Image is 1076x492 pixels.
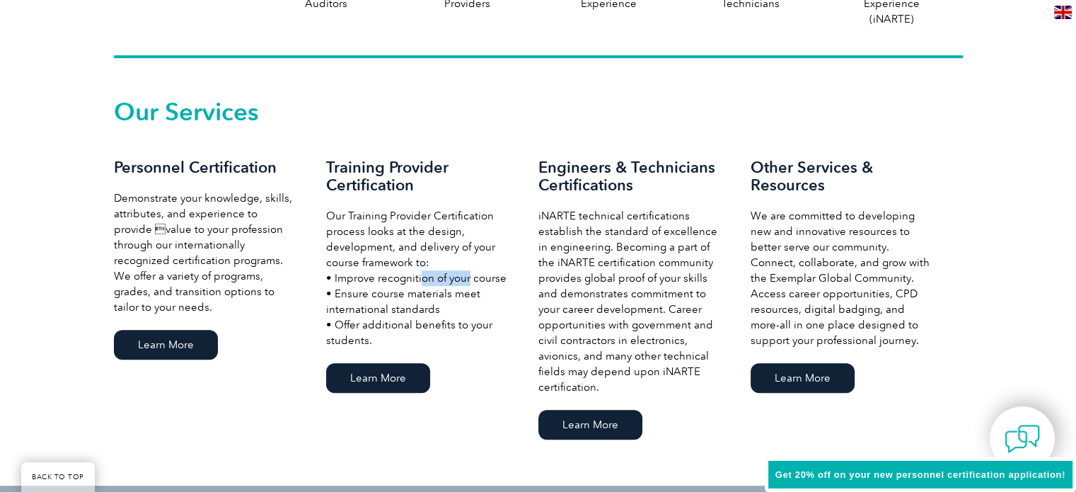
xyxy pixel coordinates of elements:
[114,159,298,176] h3: Personnel Certification
[326,208,510,348] p: Our Training Provider Certification process looks at the design, development, and delivery of you...
[1054,6,1072,19] img: en
[538,208,722,395] p: iNARTE technical certifications establish the standard of excellence in engineering. Becoming a p...
[775,469,1065,480] span: Get 20% off on your new personnel certification application!
[114,101,963,123] h2: Our Services
[751,208,935,348] p: We are committed to developing new and innovative resources to better serve our community. Connec...
[326,363,430,393] a: Learn More
[326,159,510,194] h3: Training Provider Certification
[751,363,855,393] a: Learn More
[21,462,95,492] a: BACK TO TOP
[1005,421,1040,457] img: contact-chat.png
[751,159,935,194] h3: Other Services & Resources
[538,159,722,194] h3: Engineers & Technicians Certifications
[114,190,298,315] p: Demonstrate your knowledge, skills, attributes, and experience to provide value to your professi...
[538,410,642,440] a: Learn More
[114,330,218,360] a: Learn More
